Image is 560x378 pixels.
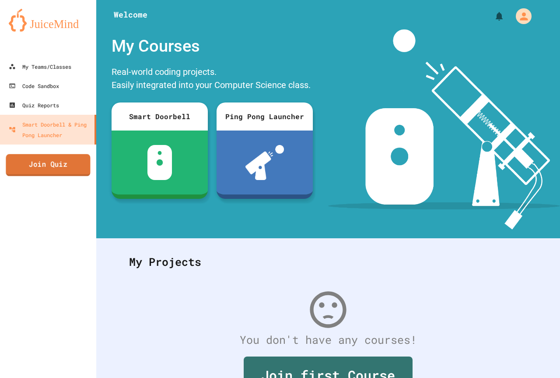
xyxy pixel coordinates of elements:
[507,6,534,26] div: My Account
[9,100,59,110] div: Quiz Reports
[120,245,536,279] div: My Projects
[107,63,317,96] div: Real-world coding projects. Easily integrated into your Computer Science class.
[9,81,59,91] div: Code Sandbox
[120,332,536,348] div: You don't have any courses!
[245,145,284,180] img: ppl-with-ball.png
[112,102,208,131] div: Smart Doorbell
[217,102,313,131] div: Ping Pong Launcher
[107,29,317,63] div: My Courses
[328,29,560,230] img: banner-image-my-projects.png
[147,145,172,180] img: sdb-white.svg
[9,9,87,32] img: logo-orange.svg
[6,154,90,176] a: Join Quiz
[478,9,507,24] div: My Notifications
[9,61,71,72] div: My Teams/Classes
[9,119,91,140] div: Smart Doorbell & Ping Pong Launcher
